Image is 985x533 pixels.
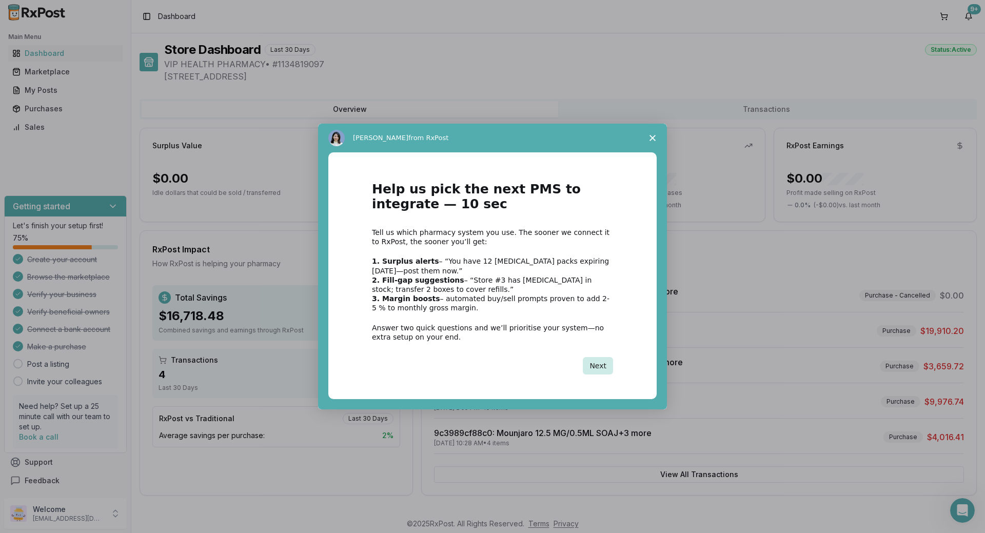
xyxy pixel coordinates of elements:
div: – “Store #3 has [MEDICAL_DATA] in stock; transfer 2 boxes to cover refills.” [372,275,613,294]
div: – automated buy/sell prompts proven to add 2-5 % to monthly gross margin. [372,294,613,312]
b: 1. Surplus alerts [372,257,439,265]
div: Tell us which pharmacy system you use. The sooner we connect it to RxPost, the sooner you’ll get: [372,228,613,246]
b: 3. Margin boosts [372,294,440,303]
b: 2. Fill-gap suggestions [372,276,464,284]
h1: Help us pick the next PMS to integrate — 10 sec [372,182,613,218]
div: Answer two quick questions and we’ll prioritise your system—no extra setup on your end. [372,323,613,342]
span: from RxPost [408,134,448,142]
span: [PERSON_NAME] [353,134,408,142]
div: – “You have 12 [MEDICAL_DATA] packs expiring [DATE]—post them now.” [372,256,613,275]
img: Profile image for Alice [328,130,345,146]
button: Next [583,357,613,374]
span: Close survey [638,124,667,152]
